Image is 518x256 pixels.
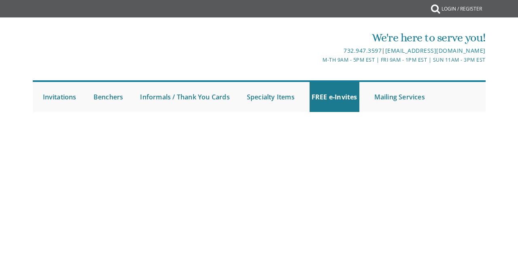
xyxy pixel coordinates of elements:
a: [EMAIL_ADDRESS][DOMAIN_NAME] [385,47,486,54]
div: We're here to serve you! [184,30,486,46]
div: | [184,46,486,56]
a: Specialty Items [245,82,297,112]
a: Informals / Thank You Cards [138,82,231,112]
div: M-Th 9am - 5pm EST | Fri 9am - 1pm EST | Sun 11am - 3pm EST [184,56,486,64]
a: Invitations [41,82,79,112]
a: FREE e-Invites [310,82,359,112]
a: 732.947.3597 [344,47,382,54]
a: Mailing Services [372,82,427,112]
a: Benchers [91,82,125,112]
